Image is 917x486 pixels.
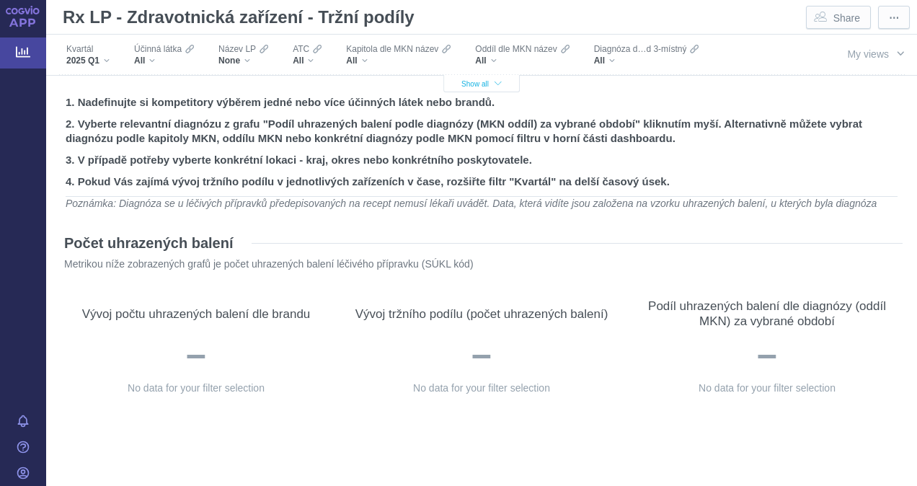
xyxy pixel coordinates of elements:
div: More actions [598,275,624,301]
div: Kvartál2025 Q1 [59,40,117,70]
h1: Rx LP - Zdravotnická zařízení - Tržní podíly [57,3,422,32]
div: Název LPNone [211,40,275,70]
span: No data for your filter selection [413,382,550,394]
span: All [346,55,357,66]
span: Show all [461,80,502,88]
div: Show as table [565,275,591,301]
div: Kapitola dle MKN názevAll [339,40,458,70]
span: Oddíl dle MKN název [475,43,557,55]
button: More actions [878,6,910,29]
span: ATC [293,43,309,55]
span: All [134,55,145,66]
div: Vývoj tržního podílu (počet uhrazených balení) [355,306,608,322]
div: More actions [884,275,910,301]
div: Vývoj počtu uhrazených balení dle brandu [82,306,311,322]
h2: 1. Nadefinujte si kompetitory výběrem jedné nebo více účinných látek nebo brandů. [66,95,898,110]
p: Metrikou níže zobrazených grafů je počet uhrazených balení léčivého přípravku (SÚKL kód) [64,257,857,271]
div: Show as table [280,275,306,301]
span: Kapitola dle MKN název [346,43,438,55]
div: More actions [313,275,339,301]
span: All [594,55,605,66]
span: Název LP [218,43,256,55]
span: None [218,55,240,66]
span: Diagnóza d…d 3-místný [594,43,687,55]
h2: 3. V případě potřeby vyberte konkrétní lokaci - kraj, okres nebo konkrétního poskytovatele. [66,153,898,167]
h2: Počet uhrazených balení [64,234,234,252]
div: Oddíl dle MKN názevAll [468,40,576,70]
span: No data for your filter selection [128,382,265,394]
button: My views [833,40,917,67]
div: Show as table [851,275,877,301]
div: Podíl uhrazených balení dle diagnózy (oddíl MKN) za vybrané období [639,299,895,329]
button: Share dashboard [806,6,871,29]
span: Kvartál [66,43,93,55]
div: Účinná látkaAll [127,40,201,70]
span: All [475,55,486,66]
span: 2025 Q1 [66,55,99,66]
span: No data for your filter selection [699,382,836,394]
h2: 4. Pokud Vás zajímá vývoj tržního podílu v jednotlivých zařízeních v čase, rozšiřte filtr "Kvartá... [66,174,898,189]
div: Filters [57,35,798,115]
span: Účinná látka [134,43,182,55]
div: ATCAll [285,40,329,70]
span: Share [833,11,860,25]
span: All [293,55,304,66]
button: Show all [443,75,520,92]
span: ⋯ [889,11,899,25]
em: Poznámka: Diagnóza se u léčivých přípravků předepisovaných na recept nemusí lékaři uvádět. Data, ... [66,198,877,223]
div: Description [818,275,843,301]
h2: 2. Vyberte relevantní diagnózu z grafu "Podíl uhrazených balení podle diagnózy (MKN oddíl) za vyb... [66,117,898,146]
span: My views [847,48,889,60]
div: Diagnóza d…d 3-místnýAll [587,40,706,70]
